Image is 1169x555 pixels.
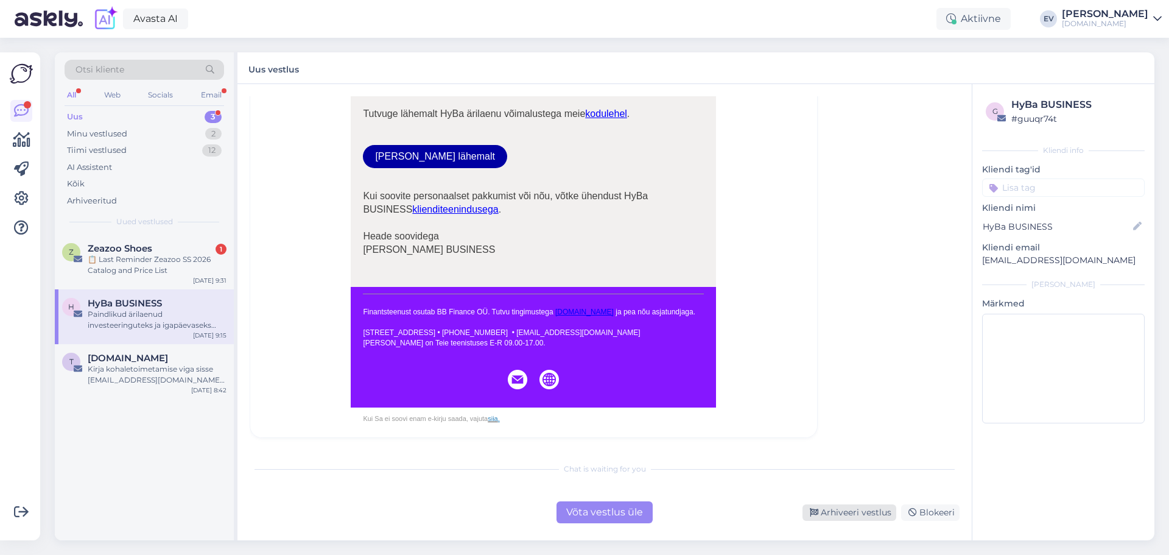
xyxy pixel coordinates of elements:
div: Aktiivne [936,8,1011,30]
span: H [68,302,74,311]
a: [PERSON_NAME] lähemalt [375,151,495,162]
div: AI Assistent [67,161,112,174]
div: [DATE] 8:42 [191,386,226,395]
p: Kui Sa ei soovi enam e-kirju saada, vajuta [363,414,704,423]
div: # guuqr74t [1011,112,1141,125]
span: Otsi kliente [75,63,124,76]
div: [PERSON_NAME] [982,279,1145,290]
div: [DATE] 9:31 [193,276,226,285]
label: Uus vestlus [248,60,299,76]
u: . [498,415,500,422]
p: Kliendi nimi [982,202,1145,214]
a: [PERSON_NAME][DOMAIN_NAME] [1062,9,1162,29]
p: [EMAIL_ADDRESS][DOMAIN_NAME] [982,254,1145,267]
div: 1 [216,244,226,255]
input: Lisa tag [982,179,1145,197]
a: kodulehel [585,108,627,119]
span: [STREET_ADDRESS] • [PHONE_NUMBER] • [EMAIL_ADDRESS][DOMAIN_NAME] [363,328,640,337]
div: 12 [202,144,222,157]
p: Kui soovite personaalset pakkumist või nõu, võtke ühendust HyBa BUSINESS . [363,189,704,216]
p: Heade soovidega [363,230,704,243]
span: t [69,357,74,366]
div: EV [1040,10,1057,27]
span: Zeazoo Shoes [88,243,152,254]
img: explore-ai [93,6,118,32]
div: [DATE] 9:15 [193,331,226,340]
span: Z [69,247,74,256]
div: Paindlikud ärilaenud investeeringuteks ja igapäevaseks tegevuseks [88,309,226,331]
div: Võta vestlus üle [556,501,653,523]
p: Tutvuge lähemalt HyBa ärilaenu võimalustega meie . [363,107,704,121]
a: siia [488,415,498,422]
div: Kirja kohaletoimetamise viga sisse [EMAIL_ADDRESS][DOMAIN_NAME] peal [DATE] 7:42:08 a.m. [88,364,226,386]
span: Uued vestlused [116,216,173,227]
div: [PERSON_NAME] [1062,9,1148,19]
div: Kõik [67,178,85,190]
div: HyBa BUSINESS [1011,97,1141,112]
div: Web [102,87,123,103]
a: klienditeenindusega [412,204,498,214]
a: Avasta AI [123,9,188,29]
span: Finantsteenust osutab BB Finance OÜ. Tutvu tingimustega [363,308,553,316]
div: Email [198,87,224,103]
div: [DOMAIN_NAME] [1062,19,1148,29]
div: Arhiveeri vestlus [802,504,896,521]
p: Kliendi tag'id [982,163,1145,176]
div: 2 [205,128,222,140]
div: Chat is waiting for you [250,464,960,475]
div: Tiimi vestlused [67,144,127,157]
p: [PERSON_NAME] BUSINESS [363,243,704,256]
span: tupsunupsu.ee [88,353,168,364]
img: Askly Logo [10,62,33,85]
div: Socials [146,87,175,103]
a: [DOMAIN_NAME] [555,308,614,316]
div: Minu vestlused [67,128,127,140]
span: [PERSON_NAME] on Teie teenistuses E-R 09.00-17.00. [363,339,545,347]
span: ja pea nõu asjatundjaga. [616,308,695,316]
div: Arhiveeritud [67,195,117,207]
span: g [992,107,998,116]
div: Kliendi info [982,145,1145,156]
p: Märkmed [982,297,1145,310]
div: Blokeeri [901,504,960,521]
span: HyBa BUSINESS [88,298,162,309]
input: Lisa nimi [983,220,1131,233]
div: Uus [67,111,83,123]
div: All [65,87,79,103]
div: 3 [205,111,222,123]
p: Kliendi email [982,241,1145,254]
div: 📋 Last Reminder Zeazoo SS 2026 Catalog and Price List [88,254,226,276]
